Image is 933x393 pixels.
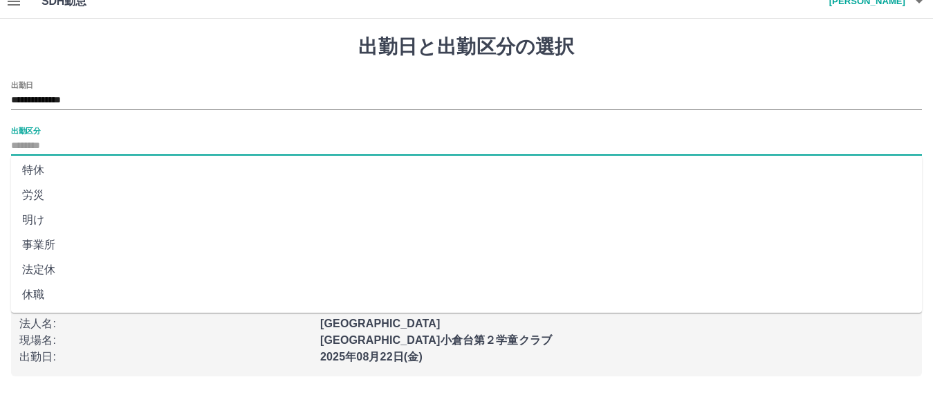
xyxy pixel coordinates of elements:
[320,351,423,363] b: 2025年08月22日(金)
[19,316,312,332] p: 法人名 :
[320,334,552,346] b: [GEOGRAPHIC_DATA]小倉台第２学童クラブ
[11,158,922,183] li: 特休
[11,282,922,307] li: 休職
[11,208,922,232] li: 明け
[11,125,40,136] label: 出勤区分
[19,332,312,349] p: 現場名 :
[11,257,922,282] li: 法定休
[11,80,33,90] label: 出勤日
[11,35,922,59] h1: 出勤日と出勤区分の選択
[11,183,922,208] li: 労災
[320,318,441,329] b: [GEOGRAPHIC_DATA]
[11,232,922,257] li: 事業所
[19,349,312,365] p: 出勤日 :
